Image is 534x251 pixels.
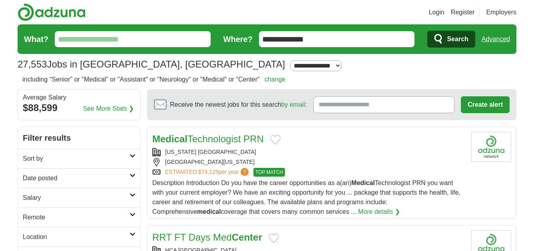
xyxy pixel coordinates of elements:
h2: Sort by [23,154,130,163]
div: [GEOGRAPHIC_DATA][US_STATE] [152,158,465,166]
span: 27,553 [18,57,47,72]
h2: including "Senior" or "Medical" or "Assistant" or "Neurology" or "Medical" or "Center" [22,75,285,84]
strong: Center [232,232,262,243]
span: ? [241,168,249,176]
button: Add to favorite jobs [270,135,281,145]
a: Date posted [18,168,140,188]
a: ESTIMATED:$74,125per year? [165,168,250,177]
a: Remote [18,207,140,227]
span: Description Introduction Do you have the career opportunities as a(an) Technologist PRN you want ... [152,179,460,215]
strong: Medical [351,179,375,186]
a: MedicalTechnologist PRN [152,133,264,144]
div: [US_STATE] [GEOGRAPHIC_DATA] [152,148,465,156]
strong: medical [197,208,221,215]
h2: Location [23,232,130,242]
h2: Remote [23,213,130,222]
button: Search [427,31,475,48]
label: Where? [223,33,253,45]
a: See More Stats ❯ [83,104,134,114]
img: Company logo [471,132,511,162]
label: What? [24,33,48,45]
div: Average Salary [23,94,135,101]
a: Sort by [18,149,140,168]
img: Adzuna logo [18,3,86,21]
a: Advanced [482,31,510,47]
a: Employers [486,8,516,17]
a: Register [451,8,475,17]
h2: Date posted [23,173,130,183]
a: Login [429,8,444,17]
a: RRT FT Days MedCenter [152,232,262,243]
div: $88,599 [23,101,135,115]
span: Receive the newest jobs for this search : [170,100,307,110]
span: Search [447,31,468,47]
a: by email [281,101,305,108]
button: Create alert [461,96,510,113]
strong: Medical [152,133,187,144]
a: Salary [18,188,140,207]
a: More details ❯ [358,207,400,217]
a: change [265,76,286,83]
h1: Jobs in [GEOGRAPHIC_DATA], [GEOGRAPHIC_DATA] [18,59,285,70]
button: Add to favorite jobs [269,233,279,243]
span: $74,125 [198,169,219,175]
a: Location [18,227,140,247]
h2: Filter results [18,127,140,149]
h2: Salary [23,193,130,203]
span: TOP MATCH [253,168,285,177]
